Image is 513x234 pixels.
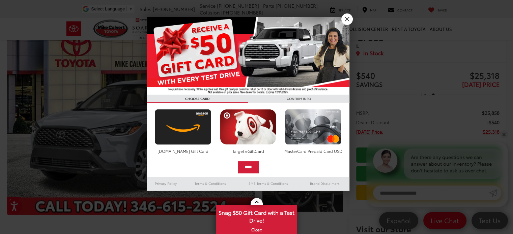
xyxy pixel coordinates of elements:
[147,179,185,188] a: Privacy Policy
[184,179,236,188] a: Terms & Conditions
[147,95,248,103] h3: CHOOSE CARD
[218,148,278,154] div: Target eGiftCard
[236,179,300,188] a: SMS Terms & Conditions
[153,109,213,145] img: amazoncard.png
[248,95,349,103] h3: CONFIRM INFO
[283,148,343,154] div: MasterCard Prepaid Card USD
[218,109,278,145] img: targetcard.png
[147,17,349,95] img: 55838_top_625864.jpg
[283,109,343,145] img: mastercard.png
[217,205,296,226] span: Snag $50 Gift Card with a Test Drive!
[153,148,213,154] div: [DOMAIN_NAME] Gift Card
[300,179,349,188] a: Brand Disclaimers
